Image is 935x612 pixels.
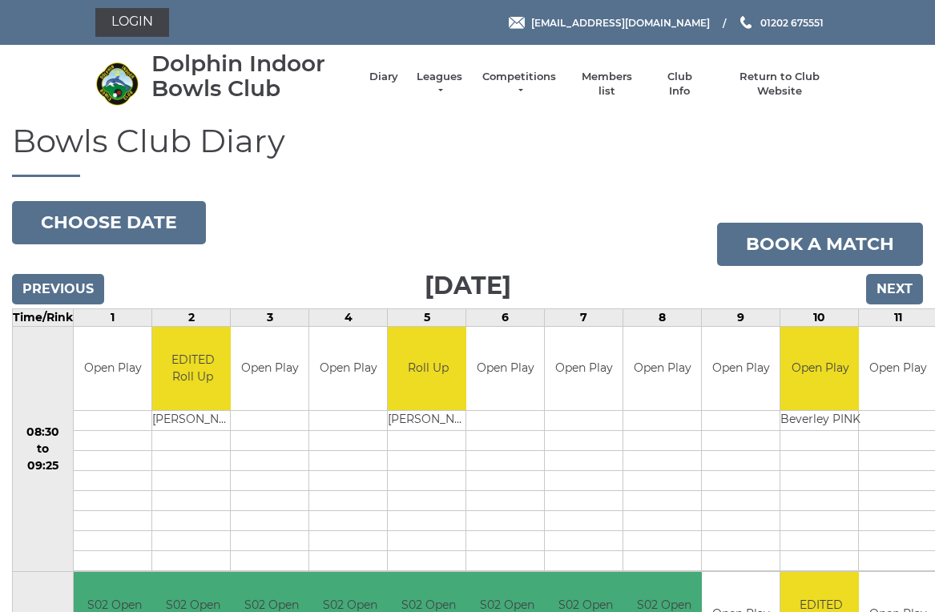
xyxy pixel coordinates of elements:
[152,327,233,411] td: EDITED Roll Up
[369,70,398,84] a: Diary
[740,16,752,29] img: Phone us
[309,308,388,326] td: 4
[656,70,703,99] a: Club Info
[152,411,233,431] td: [PERSON_NAME]
[151,51,353,101] div: Dolphin Indoor Bowls Club
[574,70,640,99] a: Members list
[95,62,139,106] img: Dolphin Indoor Bowls Club
[738,15,824,30] a: Phone us 01202 675551
[702,308,780,326] td: 9
[623,308,702,326] td: 8
[309,327,387,411] td: Open Play
[531,16,710,28] span: [EMAIL_ADDRESS][DOMAIN_NAME]
[12,274,104,304] input: Previous
[152,308,231,326] td: 2
[866,274,923,304] input: Next
[388,411,469,431] td: [PERSON_NAME]
[509,15,710,30] a: Email [EMAIL_ADDRESS][DOMAIN_NAME]
[545,308,623,326] td: 7
[95,8,169,37] a: Login
[780,411,860,431] td: Beverley PINK
[74,308,152,326] td: 1
[388,308,466,326] td: 5
[623,327,701,411] td: Open Play
[717,223,923,266] a: Book a match
[231,327,308,411] td: Open Play
[414,70,465,99] a: Leagues
[13,308,74,326] td: Time/Rink
[12,123,923,177] h1: Bowls Club Diary
[702,327,780,411] td: Open Play
[466,327,544,411] td: Open Play
[780,308,859,326] td: 10
[231,308,309,326] td: 3
[760,16,824,28] span: 01202 675551
[719,70,840,99] a: Return to Club Website
[12,201,206,244] button: Choose date
[13,326,74,572] td: 08:30 to 09:25
[780,327,860,411] td: Open Play
[545,327,623,411] td: Open Play
[388,327,469,411] td: Roll Up
[466,308,545,326] td: 6
[481,70,558,99] a: Competitions
[74,327,151,411] td: Open Play
[509,17,525,29] img: Email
